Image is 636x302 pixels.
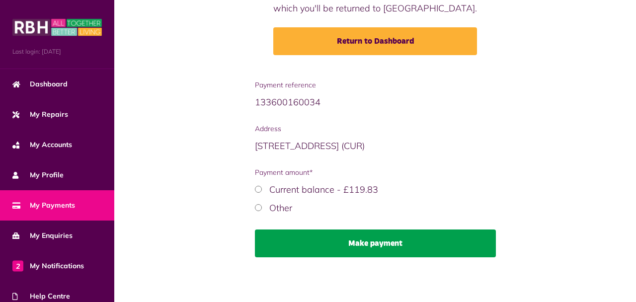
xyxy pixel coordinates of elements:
[12,140,72,150] span: My Accounts
[12,261,84,271] span: My Notifications
[255,80,496,90] span: Payment reference
[273,27,477,55] a: Return to Dashboard
[12,291,70,302] span: Help Centre
[255,229,496,257] button: Make payment
[255,167,496,178] span: Payment amount*
[12,47,102,56] span: Last login: [DATE]
[12,260,23,271] span: 2
[12,79,68,89] span: Dashboard
[255,140,365,151] span: [STREET_ADDRESS] (CUR)
[255,124,496,134] span: Address
[12,230,73,241] span: My Enquiries
[12,170,64,180] span: My Profile
[255,96,320,108] span: 133600160034
[269,184,378,195] label: Current balance - £119.83
[269,202,292,214] label: Other
[12,17,102,37] img: MyRBH
[12,200,75,211] span: My Payments
[12,109,68,120] span: My Repairs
